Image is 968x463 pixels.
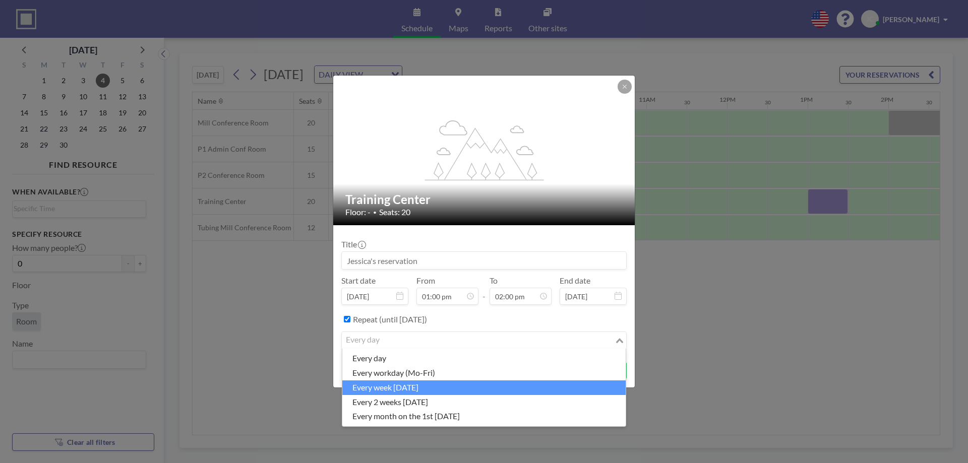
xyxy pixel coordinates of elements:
[353,314,427,324] label: Repeat (until [DATE])
[345,207,371,217] span: Floor: -
[342,351,626,366] li: every day
[560,276,590,286] label: End date
[373,209,377,216] span: •
[416,276,435,286] label: From
[342,332,626,349] div: Search for option
[342,380,626,395] li: every week [DATE]
[342,409,626,424] li: every month on the 1st [DATE]
[425,119,544,180] g: flex-grow: 1.2;
[342,366,626,380] li: every workday (Mo-Fri)
[345,192,624,207] h2: Training Center
[342,252,626,269] input: Jessica's reservation
[490,276,498,286] label: To
[482,279,486,301] span: -
[342,395,626,410] li: every 2 weeks [DATE]
[341,276,376,286] label: Start date
[343,334,614,347] input: Search for option
[379,207,410,217] span: Seats: 20
[341,239,365,249] label: Title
